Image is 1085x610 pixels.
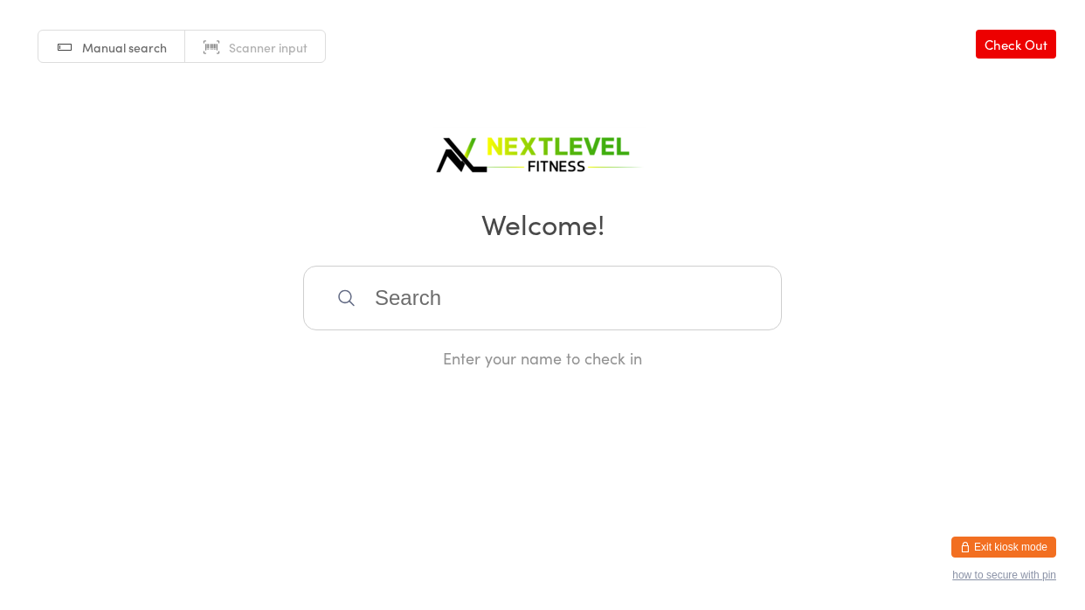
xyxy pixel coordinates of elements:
[229,38,308,56] span: Scanner input
[976,30,1056,59] a: Check Out
[952,569,1056,581] button: how to secure with pin
[17,204,1068,243] h2: Welcome!
[82,38,167,56] span: Manual search
[951,537,1056,558] button: Exit kiosk mode
[303,347,782,369] div: Enter your name to check in
[433,122,652,179] img: Next Level Fitness
[303,266,782,330] input: Search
